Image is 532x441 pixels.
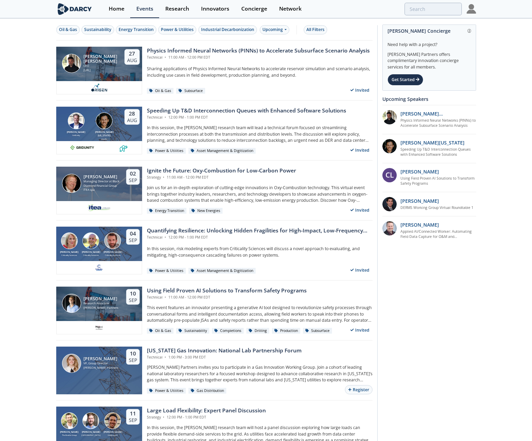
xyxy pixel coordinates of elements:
[59,434,80,437] div: The Brattle Group
[147,415,266,420] div: Strategy 12:00 PM - 1:00 PM EDT
[400,176,476,187] a: Using Field Proven AI Solutions to Transform Safety Programs
[176,328,210,334] div: Sustainability
[405,3,462,15] input: Advanced Search
[189,208,223,214] div: New Energies
[147,208,187,214] div: Energy Transition
[147,295,307,300] div: Technical 11:00 AM - 12:00 PM EDT
[304,25,327,34] button: All Filters
[80,434,102,437] div: [GEOGRAPHIC_DATA]
[87,203,111,212] img: e2203200-5b7a-4eed-a60e-128142053302
[96,112,112,129] img: Luigi Montana
[65,131,87,134] div: [PERSON_NAME]
[127,50,137,57] div: 27
[147,407,266,415] div: Large Load Flexibility: Expert Panel Discussion
[61,232,78,249] img: Susan Ginsburg
[59,254,80,257] div: Criticality Sciences
[147,47,370,55] div: Physics Informed Neural Networks (PINNs) to Accelerate Subsurface Scenario Analysis
[62,354,81,373] img: Lindsey Motlow
[347,206,373,214] div: Invited
[201,27,254,33] div: Industrial Decarbonization
[147,148,186,154] div: Power & Utilities
[382,110,397,124] img: 20112e9a-1f67-404a-878c-a26f1c79f5da
[127,117,137,123] div: Aug
[147,167,296,175] div: Ignite the Future: Oxy-Combustion for Low-Carbon Power
[80,254,102,257] div: Criticality Sciences
[62,294,81,313] img: Juan Mayol
[188,268,256,274] div: Asset Management & Digitization
[387,37,471,48] div: Need help with a project?
[198,25,257,34] button: Industrial Decarbonization
[83,54,118,64] div: [PERSON_NAME] [PERSON_NAME]
[56,47,373,94] a: Ruben Rodriguez Torrado [PERSON_NAME] [PERSON_NAME] CEO [URL] 27 Aug Physics Informed Neural Netw...
[400,168,439,175] p: [PERSON_NAME]
[147,125,373,143] p: In this session, the [PERSON_NAME] research team will lead a technical forum focused on streamlin...
[109,6,124,12] div: Home
[59,250,80,254] div: [PERSON_NAME]
[83,296,118,301] div: [PERSON_NAME]
[80,250,102,254] div: [PERSON_NAME]
[80,430,102,434] div: [PERSON_NAME]
[147,88,174,94] div: Oil & Gas
[83,188,120,192] div: ITEA spa
[147,175,296,180] div: Strategy 11:00 AM - 12:00 PM EDT
[129,297,137,303] div: Sep
[147,55,370,60] div: Technical 11:00 AM - 12:00 PM EDT
[272,328,301,334] div: Production
[83,179,120,188] div: Managing Director at Black Diamond Financial Group
[102,254,124,257] div: Criticality Sciences
[147,66,373,78] p: Sharing applications of Physics Informed Neural Networks to accelerate reservoir simulation and s...
[62,54,81,73] img: Ruben Rodriguez Torrado
[102,250,124,254] div: [PERSON_NAME]
[147,107,346,115] div: Speeding Up T&D Interconnection Queues with Enhanced Software Solutions
[83,174,120,179] div: [PERSON_NAME]
[56,347,373,394] a: Lindsey Motlow [PERSON_NAME] VP, Group Director [PERSON_NAME] Partners 10 Sep [US_STATE] Gas Inno...
[127,57,137,63] div: Aug
[56,25,80,34] button: Oil & Gas
[116,25,156,34] button: Energy Transition
[83,301,118,306] div: Research Associate
[164,235,167,240] span: •
[119,27,154,33] div: Energy Transition
[382,221,397,235] img: 257d1208-f7de-4aa6-9675-f79dcebd2004
[503,414,525,434] iframe: chat widget
[129,350,137,357] div: 10
[164,355,167,360] span: •
[81,25,114,34] button: Sustainability
[147,268,186,274] div: Power & Utilities
[260,25,289,34] div: Upcoming
[129,177,137,183] div: Sep
[387,74,423,86] div: Get Started
[164,115,167,120] span: •
[147,287,307,295] div: Using Field Proven AI Solutions to Transform Safety Programs
[347,146,373,154] div: Invited
[158,25,196,34] button: Power & Utilities
[129,290,137,297] div: 10
[129,410,137,417] div: 11
[59,430,80,434] div: [PERSON_NAME]
[102,434,124,437] div: GridBeyond
[94,138,115,140] div: envelio
[147,328,174,334] div: Oil & Gas
[56,167,373,214] a: Patrick Imeson [PERSON_NAME] Managing Director at Black Diamond Financial Group ITEA spa 02 Sep I...
[467,4,476,14] img: Profile
[201,6,229,12] div: Innovators
[382,93,476,105] div: Upcoming Speakers
[147,364,373,383] p: [PERSON_NAME] Partners invites you to participate in a Gas Innovation Working Group. Join a cohor...
[104,412,121,429] img: Nick Guay
[56,287,373,334] a: Juan Mayol [PERSON_NAME] Research Associate [PERSON_NAME] Partners 10 Sep Using Field Proven AI S...
[65,134,87,137] div: GridUnity
[95,323,103,332] img: c99e3ca0-ae72-4bf9-a710-a645b1189d83
[147,388,186,394] div: Power & Utilities
[89,83,109,92] img: origen.ai.png
[82,412,99,429] img: Tyler Norris
[241,6,267,12] div: Concierge
[188,148,256,154] div: Asset Management & Digitization
[400,139,465,146] p: [PERSON_NAME][US_STATE]
[162,415,166,420] span: •
[162,175,166,180] span: •
[382,197,397,211] img: 47e0ea7c-5f2f-49e4-bf12-0fca942f69fc
[56,107,373,154] a: Brian Fitzsimons [PERSON_NAME] GridUnity Luigi Montana [PERSON_NAME][US_STATE] envelio 28 Aug Spe...
[147,185,373,203] p: Join us for an in-depth exploration of cutting-edge innovations in Oxy-Combustion technology. Thi...
[400,147,476,158] a: Speeding Up T&D Interconnection Queues with Enhanced Software Solutions
[400,221,439,228] p: [PERSON_NAME]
